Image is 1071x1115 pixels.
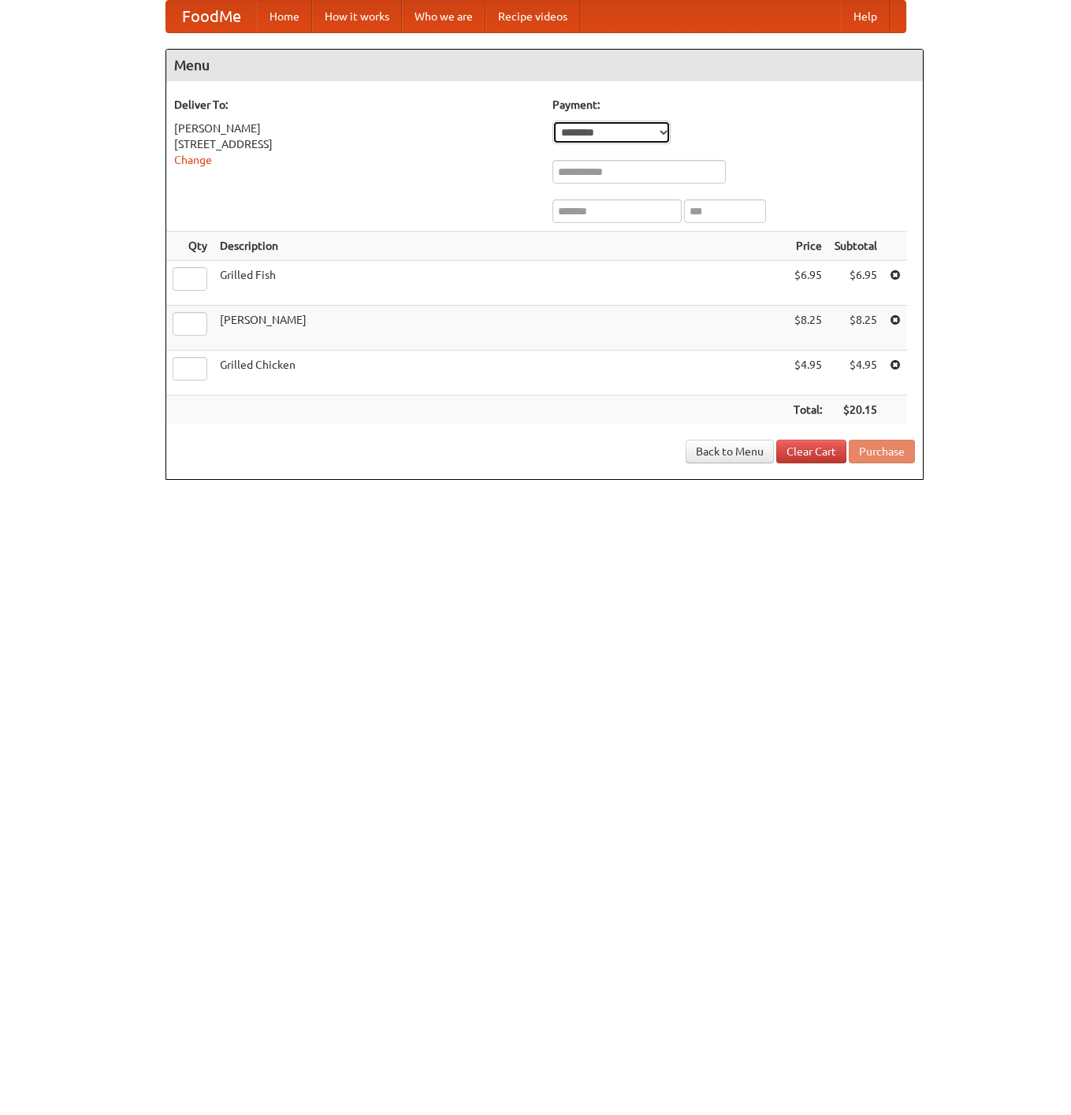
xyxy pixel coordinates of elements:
th: $20.15 [828,396,883,425]
td: $4.95 [787,351,828,396]
a: Clear Cart [776,440,846,463]
th: Total: [787,396,828,425]
h5: Payment: [552,97,915,113]
td: $8.25 [828,306,883,351]
th: Qty [166,232,214,261]
td: [PERSON_NAME] [214,306,787,351]
td: $6.95 [787,261,828,306]
th: Price [787,232,828,261]
a: Who we are [402,1,485,32]
th: Description [214,232,787,261]
a: How it works [312,1,402,32]
a: FoodMe [166,1,257,32]
th: Subtotal [828,232,883,261]
a: Help [841,1,890,32]
a: Home [257,1,312,32]
td: Grilled Fish [214,261,787,306]
h4: Menu [166,50,923,81]
button: Purchase [849,440,915,463]
td: $6.95 [828,261,883,306]
td: $4.95 [828,351,883,396]
td: $8.25 [787,306,828,351]
div: [STREET_ADDRESS] [174,136,537,152]
td: Grilled Chicken [214,351,787,396]
a: Change [174,154,212,166]
a: Recipe videos [485,1,580,32]
div: [PERSON_NAME] [174,121,537,136]
h5: Deliver To: [174,97,537,113]
a: Back to Menu [686,440,774,463]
